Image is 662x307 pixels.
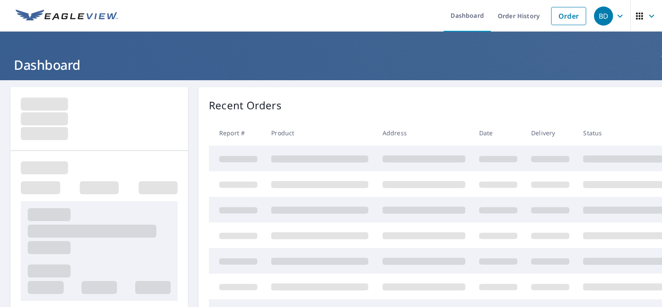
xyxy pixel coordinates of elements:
[264,120,375,146] th: Product
[209,120,264,146] th: Report #
[16,10,118,23] img: EV Logo
[551,7,586,25] a: Order
[10,56,652,74] h1: Dashboard
[376,120,472,146] th: Address
[472,120,524,146] th: Date
[524,120,576,146] th: Delivery
[209,98,282,113] p: Recent Orders
[594,7,613,26] div: BD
